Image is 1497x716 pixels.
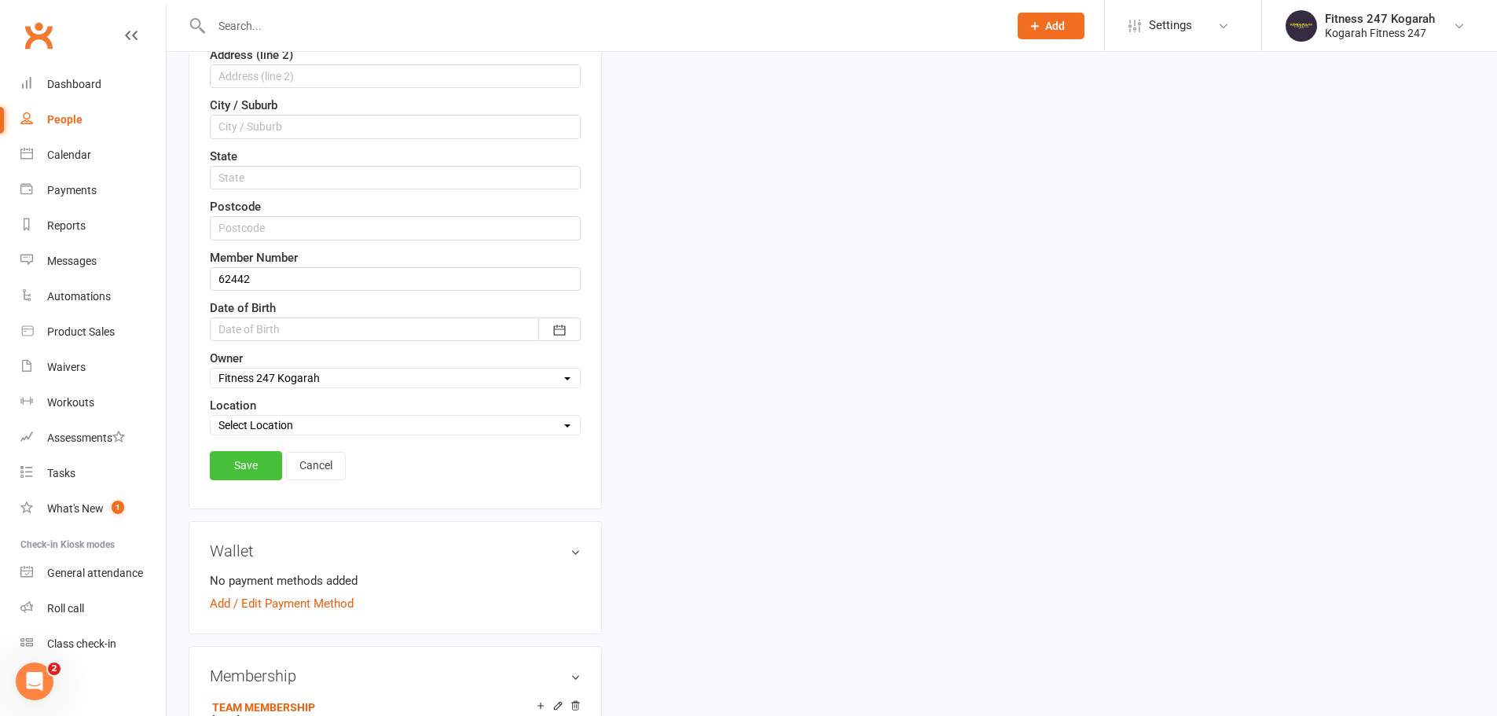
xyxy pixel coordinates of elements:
[112,501,124,514] span: 1
[47,502,104,515] div: What's New
[1149,8,1192,43] span: Settings
[47,602,84,615] div: Roll call
[47,290,111,303] div: Automations
[210,64,581,88] input: Address (line 2)
[47,219,86,232] div: Reports
[47,113,83,126] div: People
[47,637,116,650] div: Class check-in
[212,701,315,714] a: TEAM MEMBERSHIP
[20,67,166,102] a: Dashboard
[210,197,261,216] label: Postcode
[20,350,166,385] a: Waivers
[20,208,166,244] a: Reports
[210,216,581,240] input: Postcode
[47,78,101,90] div: Dashboard
[1325,26,1435,40] div: Kogarah Fitness 247
[20,491,166,527] a: What's New1
[47,184,97,196] div: Payments
[20,244,166,279] a: Messages
[210,571,581,590] li: No payment methods added
[1045,20,1065,32] span: Add
[20,314,166,350] a: Product Sales
[47,567,143,579] div: General attendance
[210,46,293,64] label: Address (line 2)
[210,396,256,415] label: Location
[48,663,61,675] span: 2
[20,385,166,420] a: Workouts
[210,299,276,318] label: Date of Birth
[20,626,166,662] a: Class kiosk mode
[210,451,282,479] a: Save
[210,542,581,560] h3: Wallet
[286,452,346,480] a: Cancel
[1325,12,1435,26] div: Fitness 247 Kogarah
[47,361,86,373] div: Waivers
[210,349,243,368] label: Owner
[210,594,354,613] a: Add / Edit Payment Method
[20,556,166,591] a: General attendance kiosk mode
[210,166,581,189] input: State
[47,467,75,479] div: Tasks
[210,267,581,291] input: Member Number
[210,115,581,138] input: City / Suburb
[19,16,58,55] a: Clubworx
[1018,13,1084,39] button: Add
[20,173,166,208] a: Payments
[47,149,91,161] div: Calendar
[210,96,277,115] label: City / Suburb
[210,667,581,685] h3: Membership
[20,420,166,456] a: Assessments
[47,396,94,409] div: Workouts
[16,663,53,700] iframe: Intercom live chat
[20,456,166,491] a: Tasks
[20,138,166,173] a: Calendar
[47,325,115,338] div: Product Sales
[210,147,237,166] label: State
[207,15,997,37] input: Search...
[47,255,97,267] div: Messages
[20,591,166,626] a: Roll call
[1286,10,1317,42] img: thumb_image1749097489.png
[20,279,166,314] a: Automations
[20,102,166,138] a: People
[210,248,298,267] label: Member Number
[47,431,125,444] div: Assessments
